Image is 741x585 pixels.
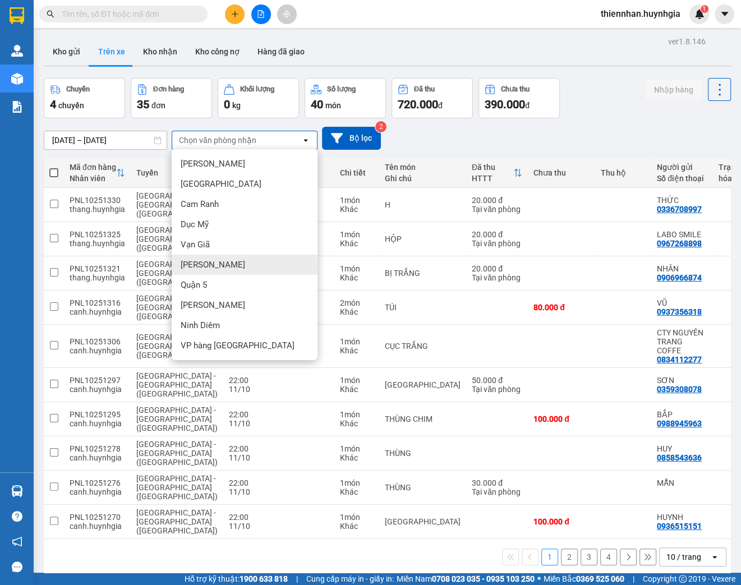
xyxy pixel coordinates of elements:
strong: 0369 525 060 [576,574,624,583]
div: 100.000 đ [533,517,590,526]
button: 1 [541,549,558,565]
div: Khối lượng [240,85,274,93]
div: Chuyến [66,85,90,93]
div: 20.000 đ [472,230,522,239]
div: thang.huynhgia [70,205,125,214]
div: SƠN [657,376,707,385]
button: Hàng đã giao [248,38,314,65]
div: Ghi chú [385,174,461,183]
span: [PERSON_NAME] [181,158,245,169]
div: Đã thu [414,85,435,93]
div: 20.000 đ [472,264,522,273]
div: canh.huynhgia [70,419,125,428]
div: HỘP [385,234,461,243]
span: đơn [151,101,165,110]
div: 22:00 [229,478,256,487]
div: LABO SMILE [657,230,707,239]
div: PNL10251330 [70,196,125,205]
div: 0359308078 [657,385,702,394]
sup: 2 [375,121,386,132]
div: HUY [657,444,707,453]
div: 11/10 [229,487,256,496]
button: Đơn hàng35đơn [131,78,212,118]
div: CTY NGUYÊN TRANG COFFE [657,328,707,355]
div: PNL10251316 [70,298,125,307]
button: Chuyến4chuyến [44,78,125,118]
span: | [633,573,634,585]
span: 390.000 [485,98,525,111]
button: Đã thu720.000đ [392,78,473,118]
span: 40 [311,98,323,111]
div: PNL10251270 [70,513,125,522]
div: Chưa thu [501,85,530,93]
span: Miền Bắc [544,573,624,585]
div: Khác [340,273,374,282]
div: Khác [340,205,374,214]
div: 1 món [340,230,374,239]
div: 0834112277 [657,355,702,364]
div: 1 món [340,264,374,273]
div: canh.huynhgia [70,487,125,496]
span: Hỗ trợ kỹ thuật: [185,573,288,585]
span: [GEOGRAPHIC_DATA] - [GEOGRAPHIC_DATA] ([GEOGRAPHIC_DATA]) [136,508,218,535]
span: notification [12,536,22,547]
div: Khác [340,522,374,531]
th: Toggle SortBy [64,158,131,188]
div: H [385,200,461,209]
div: thang.huynhgia [70,239,125,248]
div: canh.huynhgia [70,346,125,355]
div: PNL10251297 [70,376,125,385]
span: question-circle [12,511,22,522]
div: Khác [340,453,374,462]
div: 1 món [340,478,374,487]
span: | [296,573,298,585]
div: 11/10 [229,522,256,531]
div: Nhân viên [70,174,116,183]
div: Đơn hàng [153,85,184,93]
button: plus [225,4,245,24]
div: 0936515151 [657,522,702,531]
span: 4 [50,98,56,111]
div: THÙNG [385,449,461,458]
div: PNL10251325 [70,230,125,239]
div: 30.000 đ [472,478,522,487]
div: PNL10251278 [70,444,125,453]
div: 11/10 [229,453,256,462]
div: 1 món [340,337,374,346]
span: Dục Mỹ [181,219,209,230]
div: 1 món [340,410,374,419]
span: 1 [702,5,706,13]
div: 22:00 [229,513,256,522]
div: 1 món [340,444,374,453]
span: [GEOGRAPHIC_DATA] [181,178,261,190]
div: PNL10251295 [70,410,125,419]
ul: Menu [172,149,317,360]
div: Tại văn phòng [472,273,522,282]
span: Miền Nam [397,573,535,585]
div: Người gửi [657,163,707,172]
div: VŨ [657,298,707,307]
button: Khối lượng0kg [218,78,299,118]
div: Tại văn phòng [472,205,522,214]
div: 0937356318 [657,307,702,316]
span: file-add [257,10,265,18]
th: Toggle SortBy [466,158,528,188]
strong: 0708 023 035 - 0935 103 250 [432,574,535,583]
div: THÙNG [385,483,461,492]
button: Số lượng40món [305,78,386,118]
div: Số điện thoại [657,174,707,183]
button: caret-down [715,4,734,24]
span: 0 [224,98,230,111]
div: PNL10251306 [70,337,125,346]
span: VP hàng [GEOGRAPHIC_DATA] [181,340,294,351]
input: Tìm tên, số ĐT hoặc mã đơn [62,8,194,20]
div: Khác [340,346,374,355]
div: canh.huynhgia [70,307,125,316]
span: message [12,561,22,572]
div: 0988945963 [657,419,702,428]
div: Mã đơn hàng [70,163,116,172]
div: 2 món [340,298,374,307]
div: Tuyến [136,168,218,177]
div: 22:00 [229,410,256,419]
span: đ [525,101,530,110]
